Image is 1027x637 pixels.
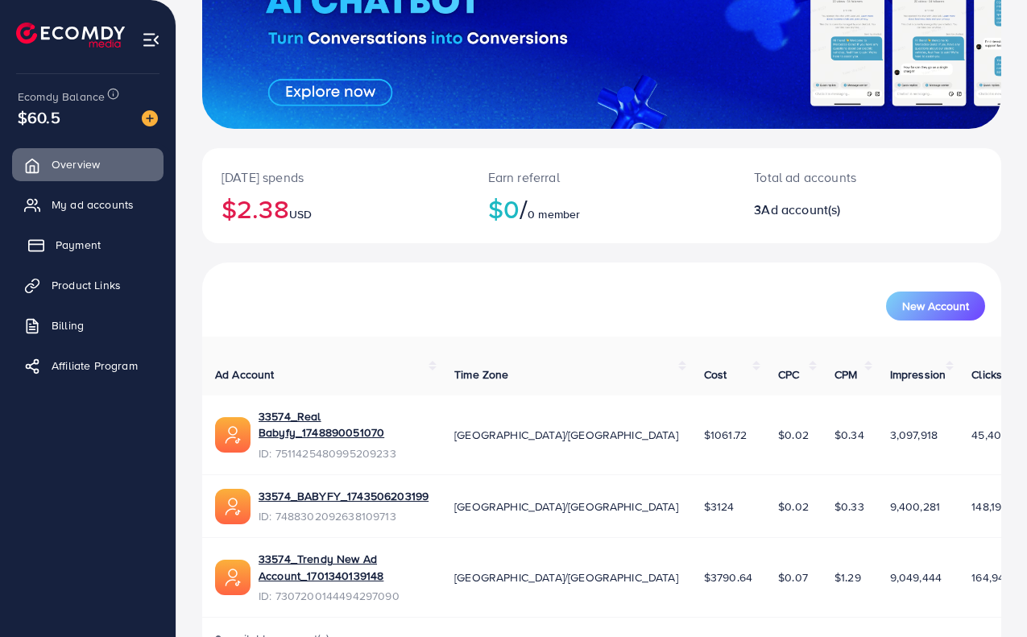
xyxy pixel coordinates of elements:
[52,196,134,213] span: My ad accounts
[754,168,915,187] p: Total ad accounts
[12,350,164,382] a: Affiliate Program
[215,366,275,383] span: Ad Account
[454,569,678,585] span: [GEOGRAPHIC_DATA]/[GEOGRAPHIC_DATA]
[971,366,1002,383] span: Clicks
[834,569,861,585] span: $1.29
[778,569,808,585] span: $0.07
[704,569,752,585] span: $3790.64
[259,588,429,604] span: ID: 7307200144494297090
[778,498,809,515] span: $0.02
[56,237,101,253] span: Payment
[16,23,125,48] img: logo
[12,188,164,221] a: My ad accounts
[222,193,449,224] h2: $2.38
[259,508,429,524] span: ID: 7488302092638109713
[704,498,735,515] span: $3124
[886,292,985,321] button: New Account
[754,202,915,217] h2: 3
[289,206,312,222] span: USD
[834,498,864,515] span: $0.33
[834,366,857,383] span: CPM
[52,317,84,333] span: Billing
[890,498,940,515] span: 9,400,281
[971,498,1008,515] span: 148,198
[259,408,429,441] a: 33574_Real Babyfy_1748890051070
[12,269,164,301] a: Product Links
[488,168,716,187] p: Earn referral
[259,551,429,584] a: 33574_Trendy New Ad Account_1701340139148
[890,427,938,443] span: 3,097,918
[142,31,160,49] img: menu
[454,498,678,515] span: [GEOGRAPHIC_DATA]/[GEOGRAPHIC_DATA]
[520,190,528,227] span: /
[704,427,747,443] span: $1061.72
[761,201,840,218] span: Ad account(s)
[259,488,429,504] a: 33574_BABYFY_1743506203199
[890,366,946,383] span: Impression
[454,366,508,383] span: Time Zone
[971,427,1008,443] span: 45,402
[778,427,809,443] span: $0.02
[215,417,251,453] img: ic-ads-acc.e4c84228.svg
[528,206,580,222] span: 0 member
[488,193,716,224] h2: $0
[834,427,864,443] span: $0.34
[52,358,138,374] span: Affiliate Program
[52,156,100,172] span: Overview
[12,229,164,261] a: Payment
[18,105,60,129] span: $60.5
[12,148,164,180] a: Overview
[971,569,1010,585] span: 164,947
[18,89,105,105] span: Ecomdy Balance
[215,560,251,595] img: ic-ads-acc.e4c84228.svg
[142,110,158,126] img: image
[454,427,678,443] span: [GEOGRAPHIC_DATA]/[GEOGRAPHIC_DATA]
[12,309,164,341] a: Billing
[902,300,969,312] span: New Account
[52,277,121,293] span: Product Links
[890,569,942,585] span: 9,049,444
[704,366,727,383] span: Cost
[215,489,251,524] img: ic-ads-acc.e4c84228.svg
[259,445,429,461] span: ID: 7511425480995209233
[222,168,449,187] p: [DATE] spends
[778,366,799,383] span: CPC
